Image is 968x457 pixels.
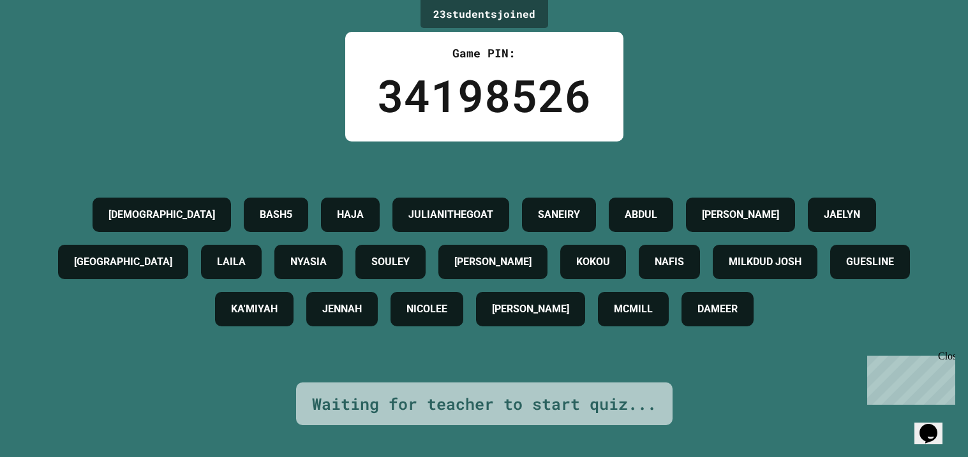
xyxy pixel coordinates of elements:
[371,254,410,270] h4: SOULEY
[260,207,292,222] h4: BASH5
[74,254,172,270] h4: [GEOGRAPHIC_DATA]
[824,207,860,222] h4: JAELYN
[322,301,362,317] h4: JENNAH
[655,254,684,270] h4: NAFIS
[614,301,653,317] h4: MCMILL
[337,207,364,222] h4: HAJA
[625,207,657,222] h4: ABDUL
[454,254,532,270] h4: [PERSON_NAME]
[5,5,88,81] div: Chat with us now!Close
[846,254,894,270] h4: GUESLINE
[862,351,955,405] iframe: chat widget
[538,207,580,222] h4: SANEIRY
[377,45,592,62] div: Game PIN:
[231,301,278,317] h4: KA'MIYAH
[914,406,955,444] iframe: chat widget
[108,207,215,222] h4: [DEMOGRAPHIC_DATA]
[576,254,610,270] h4: KOKOU
[697,301,738,317] h4: DAMEER
[217,254,246,270] h4: LAILA
[406,301,447,317] h4: NICOLEE
[702,207,779,222] h4: [PERSON_NAME]
[729,254,801,270] h4: MILKDUD JOSH
[290,254,327,270] h4: NYASIA
[492,301,569,317] h4: [PERSON_NAME]
[377,62,592,129] div: 34198526
[408,207,493,222] h4: JULIANITHEGOAT
[312,392,657,416] div: Waiting for teacher to start quiz...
